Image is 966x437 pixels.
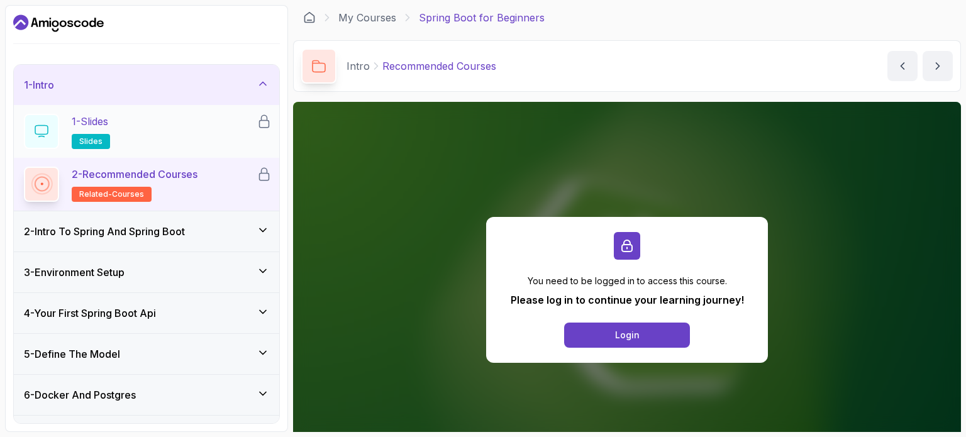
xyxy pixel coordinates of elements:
[419,10,545,25] p: Spring Boot for Beginners
[14,211,279,252] button: 2-Intro To Spring And Spring Boot
[511,275,744,287] p: You need to be logged in to access this course.
[24,387,136,402] h3: 6 - Docker And Postgres
[72,114,108,129] p: 1 - Slides
[24,346,120,362] h3: 5 - Define The Model
[24,265,125,280] h3: 3 - Environment Setup
[79,136,103,147] span: slides
[13,13,104,33] a: Dashboard
[72,167,197,182] p: 2 - Recommended Courses
[923,51,953,81] button: next content
[24,224,185,239] h3: 2 - Intro To Spring And Spring Boot
[24,306,156,321] h3: 4 - Your First Spring Boot Api
[14,252,279,292] button: 3-Environment Setup
[382,58,496,74] p: Recommended Courses
[14,65,279,105] button: 1-Intro
[14,293,279,333] button: 4-Your First Spring Boot Api
[347,58,370,74] p: Intro
[338,10,396,25] a: My Courses
[511,292,744,307] p: Please log in to continue your learning journey!
[303,11,316,24] a: Dashboard
[887,51,918,81] button: previous content
[14,334,279,374] button: 5-Define The Model
[615,329,640,341] div: Login
[14,375,279,415] button: 6-Docker And Postgres
[79,189,144,199] span: related-courses
[564,323,690,348] button: Login
[24,77,54,92] h3: 1 - Intro
[24,114,269,149] button: 1-Slidesslides
[24,167,269,202] button: 2-Recommended Coursesrelated-courses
